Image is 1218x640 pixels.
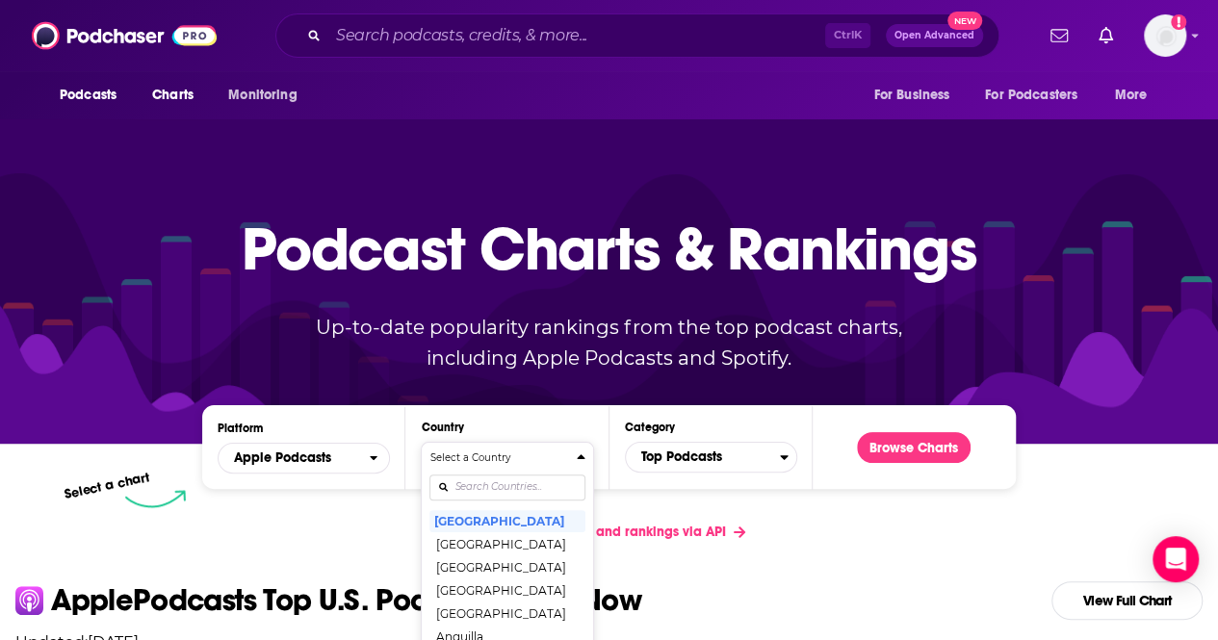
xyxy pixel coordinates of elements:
button: [GEOGRAPHIC_DATA] [429,509,584,532]
span: Open Advanced [894,31,974,40]
button: open menu [860,77,973,114]
svg: Add a profile image [1171,14,1186,30]
p: Select a chart [64,469,152,502]
span: Ctrl K [825,23,870,48]
a: Get podcast charts and rankings via API [457,508,761,555]
div: Open Intercom Messenger [1153,536,1199,582]
p: Podcast Charts & Rankings [242,186,976,311]
button: open menu [218,443,390,474]
span: Charts [152,82,194,109]
input: Search podcasts, credits, & more... [328,20,825,51]
button: open menu [46,77,142,114]
button: [GEOGRAPHIC_DATA] [429,578,584,602]
button: Browse Charts [857,432,971,463]
button: open menu [1101,77,1172,114]
span: Top Podcasts [626,441,780,474]
button: Categories [625,442,797,473]
h4: Select a Country [429,453,568,463]
img: Podchaser - Follow, Share and Rate Podcasts [32,17,217,54]
p: Apple Podcasts Top U.S. Podcasts Right Now [51,585,641,616]
button: [GEOGRAPHIC_DATA] [429,602,584,625]
span: For Business [873,82,949,109]
p: Up-to-date popularity rankings from the top podcast charts, including Apple Podcasts and Spotify. [278,312,941,373]
a: Show notifications dropdown [1091,19,1121,52]
button: open menu [972,77,1105,114]
span: Get podcast charts and rankings via API [473,524,726,540]
span: Podcasts [60,82,117,109]
button: open menu [215,77,322,114]
a: Show notifications dropdown [1043,19,1075,52]
span: New [947,12,982,30]
a: Charts [140,77,205,114]
button: [GEOGRAPHIC_DATA] [429,532,584,555]
button: Open AdvancedNew [886,24,983,47]
a: View Full Chart [1051,581,1203,620]
input: Search Countries... [429,474,584,500]
h2: Platforms [218,443,390,474]
span: Apple Podcasts [234,451,331,465]
img: User Profile [1144,14,1186,57]
div: Search podcasts, credits, & more... [275,13,999,58]
span: Logged in as YiyanWang [1144,14,1186,57]
img: select arrow [125,490,186,508]
span: For Podcasters [985,82,1077,109]
span: Monitoring [228,82,297,109]
button: Show profile menu [1144,14,1186,57]
img: apple Icon [15,586,43,614]
span: More [1115,82,1148,109]
button: [GEOGRAPHIC_DATA] [429,555,584,578]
